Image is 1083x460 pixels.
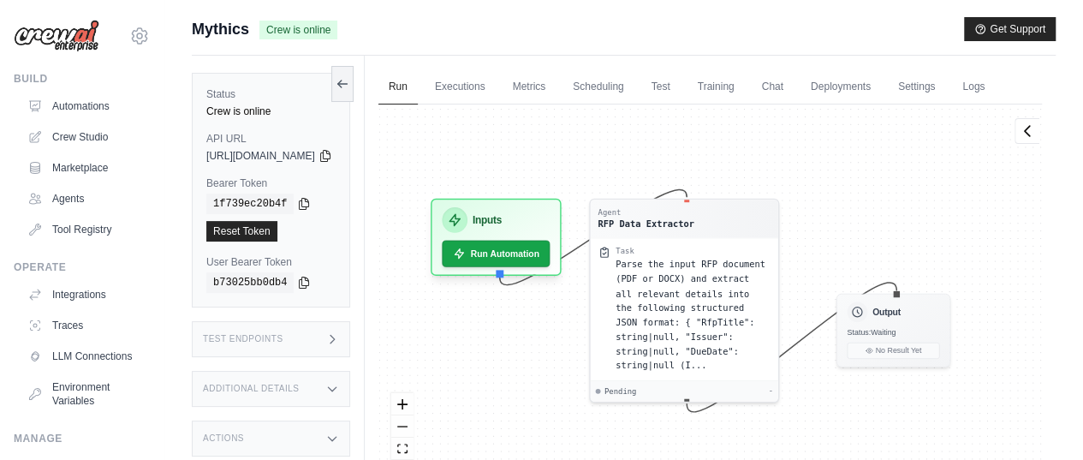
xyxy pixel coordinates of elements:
span: Mythics [192,17,249,41]
span: Status: Waiting [847,328,896,337]
h3: Inputs [473,212,502,228]
img: Logo [14,20,99,52]
span: Pending [604,386,636,397]
button: zoom in [391,393,414,415]
a: Executions [425,69,496,105]
span: Parse the input RFP document (PDF or DOCX) and extract all relevant details into the following st... [616,260,765,371]
a: Automations [21,93,150,120]
div: Agent [598,207,693,218]
div: Crew is online [206,105,336,118]
span: Crew is online [259,21,337,39]
h3: Actions [203,433,244,444]
div: RFP Data Extractor [598,218,693,230]
code: b73025bb0db4 [206,272,294,293]
label: API URL [206,132,336,146]
h3: Test Endpoints [203,334,283,344]
a: Logs [952,69,995,105]
div: Operate [14,260,150,274]
a: Run [378,69,418,105]
button: Run Automation [442,241,550,267]
button: Get Support [964,17,1056,41]
a: Chat [752,69,794,105]
label: Status [206,87,336,101]
div: Manage [14,432,150,445]
g: Edge from inputsNode to cfc7ebce89d13986ca9f802acb9a7996 [499,189,686,284]
a: Crew Studio [21,123,150,151]
button: fit view [391,438,414,460]
div: OutputStatus:WaitingNo Result Yet [836,294,950,367]
div: AgentRFP Data ExtractorTaskParse the input RFP document (PDF or DOCX) and extract all relevant de... [589,199,779,403]
a: Settings [888,69,945,105]
code: 1f739ec20b4f [206,194,294,214]
a: Reset Token [206,221,277,242]
a: Scheduling [562,69,634,105]
g: Edge from cfc7ebce89d13986ca9f802acb9a7996 to outputNode [687,283,896,412]
a: Training [687,69,745,105]
div: Parse the input RFP document (PDF or DOCX) and extract all relevant details into the following st... [616,258,771,373]
button: zoom out [391,415,414,438]
a: Traces [21,312,150,339]
label: User Bearer Token [206,255,336,269]
button: No Result Yet [847,343,939,359]
label: Bearer Token [206,176,336,190]
a: Environment Variables [21,373,150,415]
div: InputsRun Automation [431,199,562,276]
a: Integrations [21,281,150,308]
h3: Additional Details [203,384,299,394]
div: Task [616,246,634,256]
a: Agents [21,185,150,212]
h3: Output [872,306,901,319]
a: Test [641,69,681,105]
a: Deployments [800,69,881,105]
a: LLM Connections [21,343,150,370]
div: Build [14,72,150,86]
span: [URL][DOMAIN_NAME] [206,149,315,163]
iframe: Chat Widget [997,378,1083,460]
a: Marketplace [21,154,150,182]
a: Tool Registry [21,216,150,243]
a: Metrics [503,69,556,105]
div: - [768,386,772,397]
